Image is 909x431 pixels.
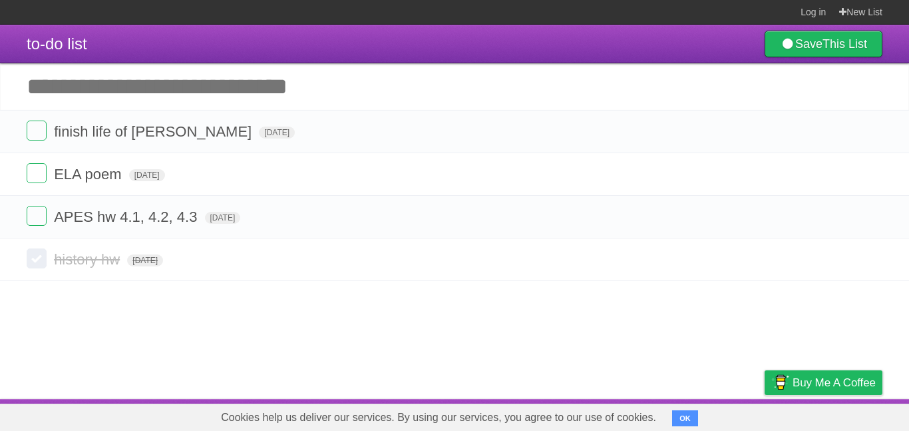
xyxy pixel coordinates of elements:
[799,402,882,428] a: Suggest a feature
[765,370,882,395] a: Buy me a coffee
[54,209,200,225] span: APES hw 4.1, 4.2, 4.3
[205,212,241,224] span: [DATE]
[208,404,669,431] span: Cookies help us deliver our services. By using our services, you agree to our use of cookies.
[54,166,125,183] span: ELA poem
[672,410,698,426] button: OK
[54,251,123,268] span: history hw
[765,31,882,57] a: SaveThis List
[747,402,782,428] a: Privacy
[27,121,47,141] label: Done
[27,248,47,268] label: Done
[54,123,255,140] span: finish life of [PERSON_NAME]
[793,371,876,394] span: Buy me a coffee
[702,402,731,428] a: Terms
[27,163,47,183] label: Done
[27,35,87,53] span: to-do list
[588,402,616,428] a: About
[27,206,47,226] label: Done
[822,37,867,51] b: This List
[771,371,789,394] img: Buy me a coffee
[259,127,295,139] span: [DATE]
[632,402,685,428] a: Developers
[127,254,163,266] span: [DATE]
[129,169,165,181] span: [DATE]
